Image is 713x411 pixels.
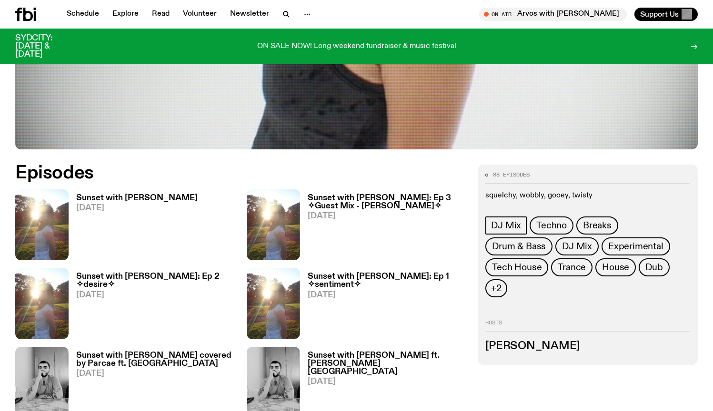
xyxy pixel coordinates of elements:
[558,262,586,273] span: Trance
[69,273,235,339] a: Sunset with [PERSON_NAME]: Ep 2 ✧desire✧[DATE]
[308,194,467,210] h3: Sunset with [PERSON_NAME]: Ep 3 ✧Guest Mix - [PERSON_NAME]✧
[308,273,467,289] h3: Sunset with [PERSON_NAME]: Ep 1 ✧sentiment✧
[485,216,527,235] a: DJ Mix
[300,273,467,339] a: Sunset with [PERSON_NAME]: Ep 1 ✧sentiment✧[DATE]
[146,8,175,21] a: Read
[177,8,222,21] a: Volunteer
[76,273,235,289] h3: Sunset with [PERSON_NAME]: Ep 2 ✧desire✧
[107,8,144,21] a: Explore
[602,262,629,273] span: House
[61,8,105,21] a: Schedule
[485,320,690,332] h2: Hosts
[492,262,542,273] span: Tech House
[530,216,573,235] a: Techno
[485,279,507,297] button: +2
[308,352,467,376] h3: Sunset with [PERSON_NAME] ft. [PERSON_NAME][GEOGRAPHIC_DATA]
[76,204,198,212] span: [DATE]
[576,216,618,235] a: Breaks
[595,258,636,276] a: House
[308,291,467,299] span: [DATE]
[634,8,698,21] button: Support Us
[300,194,467,260] a: Sunset with [PERSON_NAME]: Ep 3 ✧Guest Mix - [PERSON_NAME]✧[DATE]
[76,352,235,368] h3: Sunset with [PERSON_NAME] covered by Parcae ft. [GEOGRAPHIC_DATA]
[69,194,198,260] a: Sunset with [PERSON_NAME][DATE]
[485,237,552,255] a: Drum & Bass
[492,241,546,252] span: Drum & Bass
[76,194,198,202] h3: Sunset with [PERSON_NAME]
[257,42,456,51] p: ON SALE NOW! Long weekend fundraiser & music festival
[485,191,690,200] p: squelchy, wobbly, gooey, twisty
[602,237,670,255] a: Experimental
[645,262,663,273] span: Dub
[583,220,612,231] span: Breaks
[551,258,592,276] a: Trance
[493,172,530,177] span: 88 episodes
[640,10,679,19] span: Support Us
[76,370,235,378] span: [DATE]
[76,291,235,299] span: [DATE]
[485,258,548,276] a: Tech House
[15,34,76,59] h3: SYDCITY: [DATE] & [DATE]
[562,241,592,252] span: DJ Mix
[308,212,467,220] span: [DATE]
[308,378,467,386] span: [DATE]
[479,8,627,21] button: On AirArvos with [PERSON_NAME]
[491,220,521,231] span: DJ Mix
[491,283,502,294] span: +2
[639,258,669,276] a: Dub
[555,237,599,255] a: DJ Mix
[608,241,663,252] span: Experimental
[485,341,690,352] h3: [PERSON_NAME]
[224,8,275,21] a: Newsletter
[15,165,466,182] h2: Episodes
[536,220,567,231] span: Techno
